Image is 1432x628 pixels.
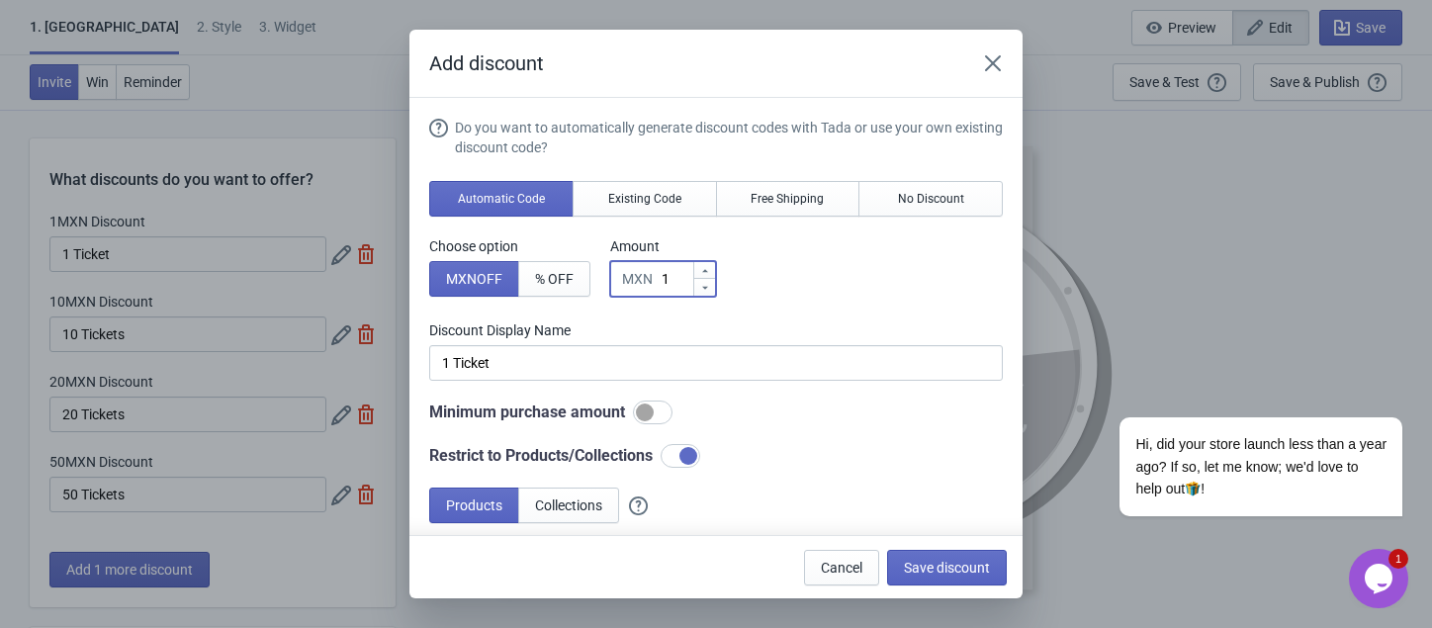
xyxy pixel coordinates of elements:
[1349,549,1412,608] iframe: chat widget
[1056,238,1412,539] iframe: chat widget
[518,261,590,297] button: % OFF
[518,488,619,523] button: Collections
[535,497,602,513] span: Collections
[535,271,574,287] span: % OFF
[429,488,519,523] button: Products
[751,191,824,207] span: Free Shipping
[898,191,964,207] span: No Discount
[429,236,590,256] label: Choose option
[429,49,955,77] h2: Add discount
[804,550,879,585] button: Cancel
[429,320,1003,340] label: Discount Display Name
[446,271,502,287] span: MXN OFF
[455,118,1003,157] div: Do you want to automatically generate discount codes with Tada or use your own existing discount ...
[975,45,1011,81] button: Close
[887,550,1007,585] button: Save discount
[446,497,502,513] span: Products
[610,236,716,256] label: Amount
[821,560,862,576] span: Cancel
[622,267,653,291] div: MXN
[458,191,545,207] span: Automatic Code
[858,181,1003,217] button: No Discount
[573,181,717,217] button: Existing Code
[429,401,1003,424] div: Minimum purchase amount
[429,261,519,297] button: MXNOFF
[608,191,681,207] span: Existing Code
[429,444,1003,468] div: Restrict to Products/Collections
[716,181,860,217] button: Free Shipping
[904,560,990,576] span: Save discount
[429,181,574,217] button: Automatic Code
